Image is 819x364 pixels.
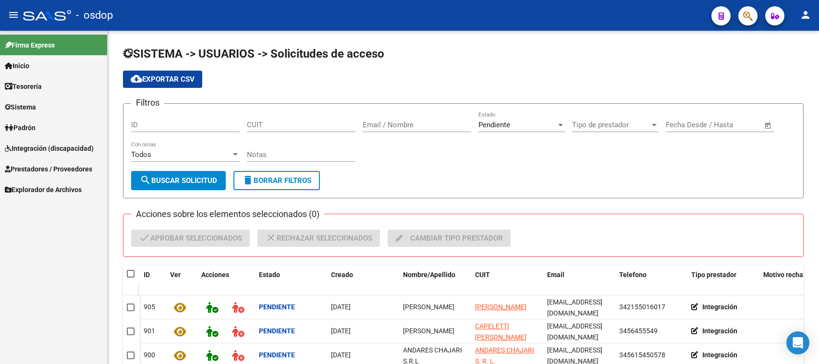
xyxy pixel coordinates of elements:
span: Prestadores / Proveedores [5,164,92,174]
strong: Pendiente [259,351,295,359]
strong: Integración [702,303,737,311]
span: Motivo rechazo [763,271,810,279]
mat-icon: person [800,9,811,21]
datatable-header-cell: Tipo prestador [687,265,759,296]
span: Tesorería [5,81,42,92]
datatable-header-cell: CUIT [471,265,543,296]
span: 345615450578 [619,351,665,359]
mat-icon: cloud_download [131,73,142,85]
span: Nombre/Apellido [403,271,455,279]
datatable-header-cell: Nombre/Apellido [399,265,471,296]
datatable-header-cell: Acciones [197,265,255,296]
mat-icon: check [139,232,150,243]
span: Padrón [5,122,36,133]
span: Firma Express [5,40,55,50]
span: Acciones [201,271,229,279]
span: CAPELETTI [PERSON_NAME] [475,322,526,341]
span: Sistema [5,102,36,112]
span: [DATE] [331,327,351,335]
span: 900 [144,351,155,359]
span: claudiacapelettipsp@gmail.com [547,322,602,341]
span: Integración (discapacidad) [5,143,94,154]
mat-icon: close [265,232,277,243]
h3: Acciones sobre los elementos seleccionados (0) [131,207,324,221]
span: Explorador de Archivos [5,184,82,195]
button: Buscar solicitud [131,171,226,190]
span: 905 [144,303,155,311]
datatable-header-cell: Email [543,265,615,296]
span: Estado [259,271,280,279]
span: 3456455549 [619,327,658,335]
datatable-header-cell: Ver [166,265,197,296]
span: Creado [331,271,353,279]
button: Rechazar seleccionados [257,230,380,247]
strong: Pendiente [259,303,295,311]
span: CUIT [475,271,490,279]
span: SISTEMA -> USUARIOS -> Solicitudes de acceso [123,47,384,61]
span: [DATE] [331,303,351,311]
datatable-header-cell: Telefono [615,265,687,296]
span: Email [547,271,564,279]
datatable-header-cell: Estado [255,265,327,296]
span: Buscar solicitud [140,176,217,185]
span: Telefono [619,271,647,279]
input: Fecha inicio [666,121,705,129]
strong: Pendiente [259,327,295,335]
span: Claudia Capeletti [403,327,454,335]
div: Open Intercom Messenger [786,331,809,354]
span: Tipo prestador [691,271,736,279]
strong: Integración [702,351,737,359]
span: Borrar Filtros [242,176,311,185]
span: Ver [170,271,181,279]
datatable-header-cell: Creado [327,265,399,296]
span: BONETTI CORINA [403,303,454,311]
mat-icon: search [140,174,151,186]
button: Borrar Filtros [233,171,320,190]
span: Tipo de prestador [572,121,650,129]
span: ID [144,271,150,279]
span: Cambiar tipo prestador [395,230,503,247]
span: Aprobar seleccionados [139,230,242,247]
mat-icon: menu [8,9,19,21]
mat-icon: delete [242,174,254,186]
span: 342155016017 [619,303,665,311]
h3: Filtros [131,96,164,109]
span: corinabonetti@hotmail.com [547,298,602,317]
input: Fecha fin [713,121,760,129]
button: Cambiar tipo prestador [388,230,511,247]
span: 901 [144,327,155,335]
button: Open calendar [763,120,774,131]
button: Aprobar seleccionados [131,230,250,247]
datatable-header-cell: ID [140,265,166,296]
span: [PERSON_NAME] [475,303,526,311]
strong: Integración [702,327,737,335]
span: Inicio [5,61,29,71]
span: Exportar CSV [131,75,195,84]
span: Rechazar seleccionados [265,230,372,247]
span: Todos [131,150,151,159]
span: - osdop [76,5,113,26]
span: [DATE] [331,351,351,359]
span: Pendiente [478,121,510,129]
button: Exportar CSV [123,71,202,88]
